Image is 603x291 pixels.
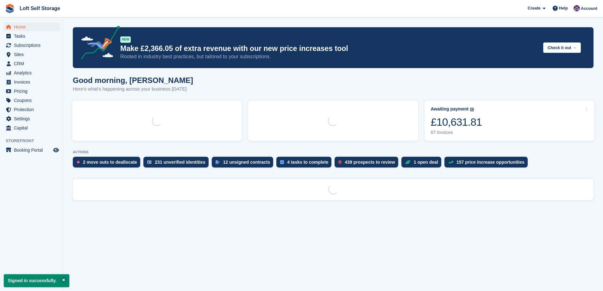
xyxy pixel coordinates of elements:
[14,123,52,132] span: Capital
[14,114,52,123] span: Settings
[14,146,52,155] span: Booking Portal
[431,106,469,112] div: Awaiting payment
[14,78,52,86] span: Invoices
[77,160,80,164] img: move_outs_to_deallocate_icon-f764333ba52eb49d3ac5e1228854f67142a1ed5810a6f6cc68b1a99e826820c5.svg
[14,22,52,31] span: Home
[147,160,152,164] img: verify_identity-adf6edd0f0f0b5bbfe63781bf79b02c33cf7c696d77639b501bdc392416b5a36.svg
[543,42,581,53] button: Check it out →
[5,4,15,13] img: stora-icon-8386f47178a22dfd0bd8f6a31ec36ba5ce8667c1dd55bd0f319d3a0aa187defe.svg
[14,96,52,105] span: Coupons
[448,161,453,164] img: price_increase_opportunities-93ffe204e8149a01c8c9dc8f82e8f89637d9d84a8eef4429ea346261dce0b2c0.svg
[414,160,438,165] div: 1 open deal
[431,116,482,129] div: £10,631.81
[52,146,60,154] a: Preview store
[3,114,60,123] a: menu
[528,5,540,11] span: Create
[338,160,342,164] img: prospect-51fa495bee0391a8d652442698ab0144808aea92771e9ea1ae160a38d050c398.svg
[470,108,474,111] img: icon-info-grey-7440780725fd019a000dd9b08b2336e03edf1995a4989e88bcd33f0948082b44.svg
[73,150,594,154] p: ACTIONS
[3,41,60,50] a: menu
[155,160,205,165] div: 231 unverified identities
[14,41,52,50] span: Subscriptions
[212,157,277,171] a: 12 unsigned contracts
[14,68,52,77] span: Analytics
[345,160,395,165] div: 439 prospects to review
[3,146,60,155] a: menu
[3,123,60,132] a: menu
[3,105,60,114] a: menu
[3,59,60,68] a: menu
[335,157,401,171] a: 439 prospects to review
[280,160,284,164] img: task-75834270c22a3079a89374b754ae025e5fb1db73e45f91037f5363f120a921f8.svg
[14,50,52,59] span: Sites
[76,26,120,62] img: price-adjustments-announcement-icon-8257ccfd72463d97f412b2fc003d46551f7dbcb40ab6d574587a9cd5c0d94...
[287,160,328,165] div: 4 tasks to complete
[559,5,568,11] span: Help
[401,157,444,171] a: 1 open deal
[120,53,538,60] p: Rooted in industry best practices, but tailored to your subscriptions.
[3,22,60,31] a: menu
[73,76,193,85] h1: Good morning, [PERSON_NAME]
[83,160,137,165] div: 2 move outs to deallocate
[73,85,193,93] p: Here's what's happening across your business [DATE]
[444,157,531,171] a: 157 price increase opportunities
[3,78,60,86] a: menu
[3,96,60,105] a: menu
[405,160,411,164] img: deal-1b604bf984904fb50ccaf53a9ad4b4a5d6e5aea283cecdc64d6e3604feb123c2.svg
[223,160,270,165] div: 12 unsigned contracts
[14,87,52,96] span: Pricing
[581,5,597,12] span: Account
[4,274,69,287] p: Signed in successfully.
[14,105,52,114] span: Protection
[143,157,212,171] a: 231 unverified identities
[6,138,63,144] span: Storefront
[120,36,131,43] div: NEW
[14,32,52,41] span: Tasks
[17,3,63,14] a: Loft Self Storage
[14,59,52,68] span: CRM
[120,44,538,53] p: Make £2,366.05 of extra revenue with our new price increases tool
[574,5,580,11] img: Amy Wright
[424,101,594,141] a: Awaiting payment £10,631.81 67 invoices
[276,157,335,171] a: 4 tasks to complete
[3,68,60,77] a: menu
[216,160,220,164] img: contract_signature_icon-13c848040528278c33f63329250d36e43548de30e8caae1d1a13099fd9432cc5.svg
[3,50,60,59] a: menu
[73,157,143,171] a: 2 move outs to deallocate
[3,87,60,96] a: menu
[456,160,524,165] div: 157 price increase opportunities
[3,32,60,41] a: menu
[431,130,482,135] div: 67 invoices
